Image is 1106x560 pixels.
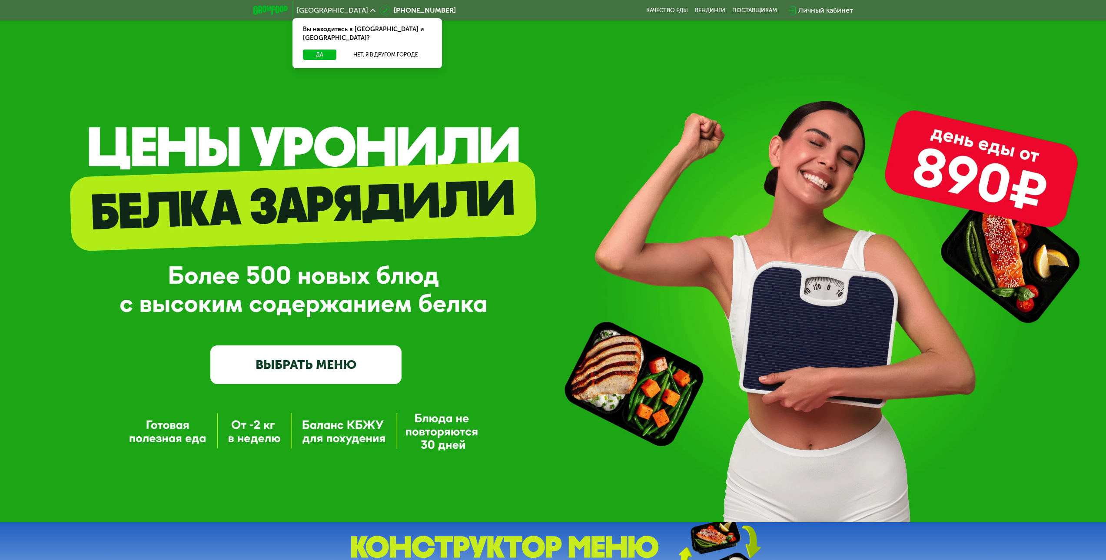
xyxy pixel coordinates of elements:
button: Нет, я в другом городе [340,50,432,60]
div: Вы находитесь в [GEOGRAPHIC_DATA] и [GEOGRAPHIC_DATA]? [292,18,442,50]
a: ВЫБРАТЬ МЕНЮ [210,345,402,384]
button: Да [303,50,336,60]
a: Качество еды [646,7,688,14]
div: поставщикам [732,7,777,14]
a: Вендинги [695,7,725,14]
span: [GEOGRAPHIC_DATA] [297,7,368,14]
div: Личный кабинет [798,5,853,16]
a: [PHONE_NUMBER] [380,5,456,16]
